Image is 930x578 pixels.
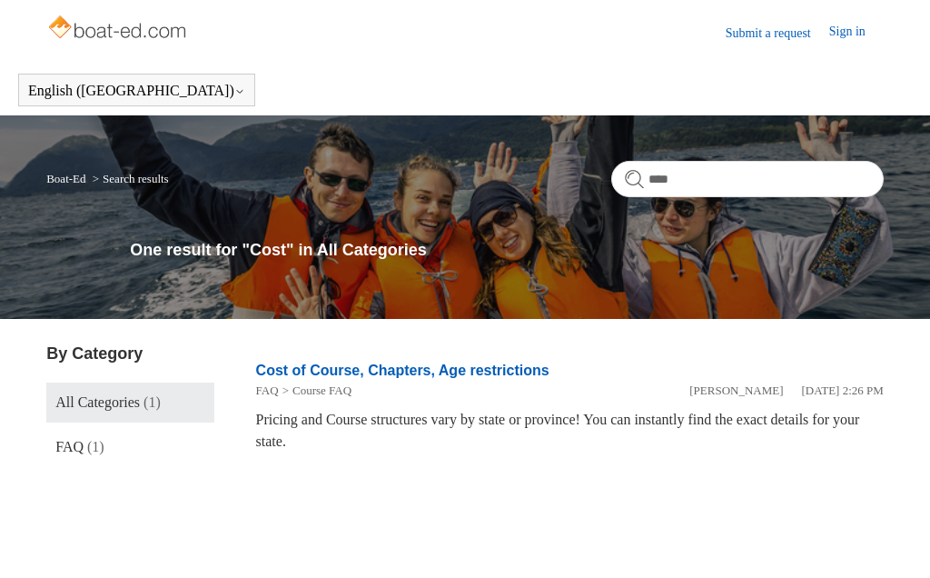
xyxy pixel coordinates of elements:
button: English ([GEOGRAPHIC_DATA]) [28,83,245,99]
li: Course FAQ [279,382,351,400]
a: Cost of Course, Chapters, Age restrictions [256,363,549,378]
a: FAQ [256,384,279,397]
img: Boat-Ed Help Center home page [46,11,191,47]
a: Submit a request [726,24,829,43]
span: All Categories [55,394,140,410]
input: Search [611,161,884,197]
li: FAQ [256,382,279,400]
a: All Categories (1) [46,383,213,423]
a: FAQ (1) [46,427,213,467]
li: Boat-Ed [46,172,89,185]
li: [PERSON_NAME] [689,382,783,400]
a: Sign in [829,22,884,44]
a: Boat-Ed [46,172,85,185]
h1: One result for "Cost" in All Categories [130,238,883,263]
div: Pricing and Course structures vary by state or province! You can instantly find the exact details... [256,409,884,453]
li: Search results [89,172,169,185]
span: FAQ [55,439,84,454]
span: (1) [143,394,161,410]
h3: By Category [46,342,213,366]
span: (1) [87,439,104,454]
a: Course FAQ [292,384,351,397]
time: 05/09/2024, 14:26 [802,384,884,397]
